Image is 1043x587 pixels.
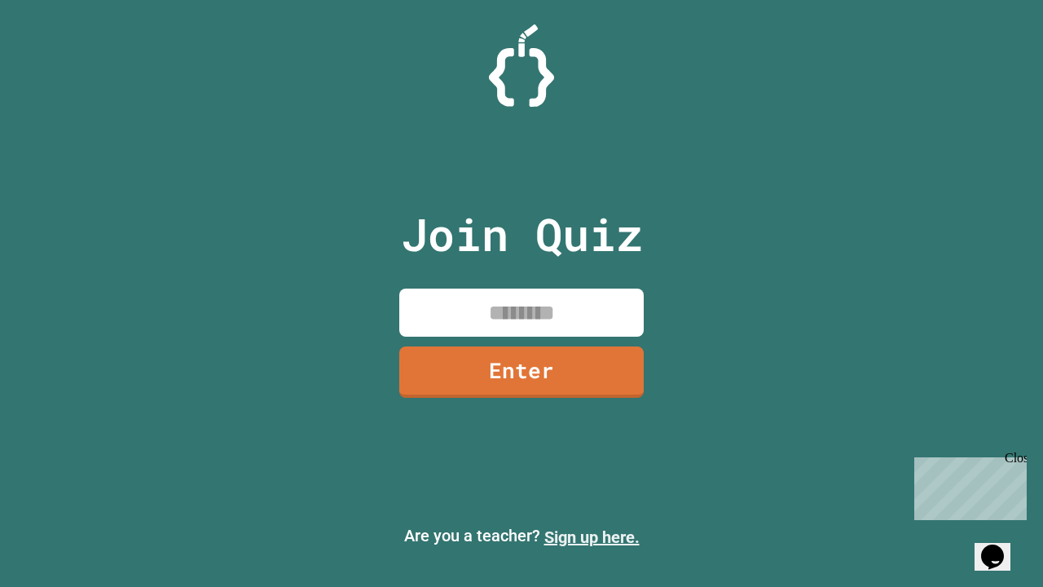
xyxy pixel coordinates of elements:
p: Are you a teacher? [13,523,1030,549]
iframe: chat widget [908,451,1027,520]
div: Chat with us now!Close [7,7,112,104]
iframe: chat widget [975,522,1027,571]
img: Logo.svg [489,24,554,107]
a: Enter [399,346,644,398]
a: Sign up here. [544,527,640,547]
p: Join Quiz [401,201,643,268]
